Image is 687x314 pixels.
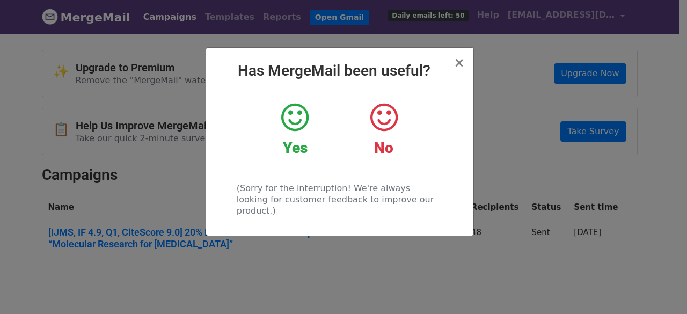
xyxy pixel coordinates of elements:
[454,56,464,69] button: Close
[374,139,393,157] strong: No
[215,62,465,80] h2: Has MergeMail been useful?
[347,101,420,157] a: No
[633,262,687,314] iframe: Chat Widget
[454,55,464,70] span: ×
[283,139,308,157] strong: Yes
[237,182,442,216] p: (Sorry for the interruption! We're always looking for customer feedback to improve our product.)
[259,101,331,157] a: Yes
